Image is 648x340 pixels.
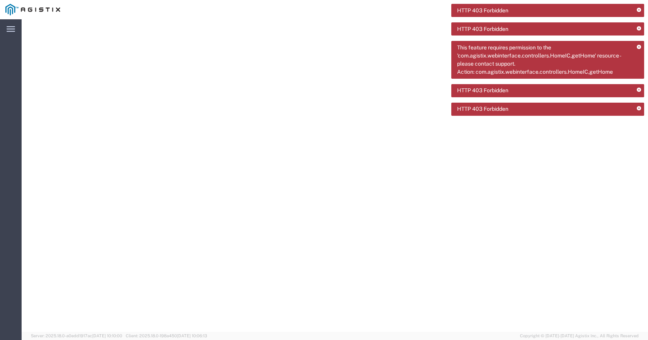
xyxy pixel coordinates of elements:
iframe: FS Legacy Container [22,19,648,332]
span: HTTP 403 Forbidden [457,25,508,33]
span: HTTP 403 Forbidden [457,105,508,113]
span: [DATE] 10:10:00 [92,333,122,338]
span: [DATE] 10:06:13 [177,333,207,338]
span: HTTP 403 Forbidden [457,86,508,95]
span: Copyright © [DATE]-[DATE] Agistix Inc., All Rights Reserved [520,333,639,339]
img: logo [5,4,60,15]
span: This feature requires permission to the 'com.agistix.webinterface.controllers.HomeIC,getHome' res... [457,44,631,76]
span: Server: 2025.18.0-a0edd1917ac [31,333,122,338]
span: HTTP 403 Forbidden [457,7,508,15]
span: Client: 2025.18.0-198a450 [126,333,207,338]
